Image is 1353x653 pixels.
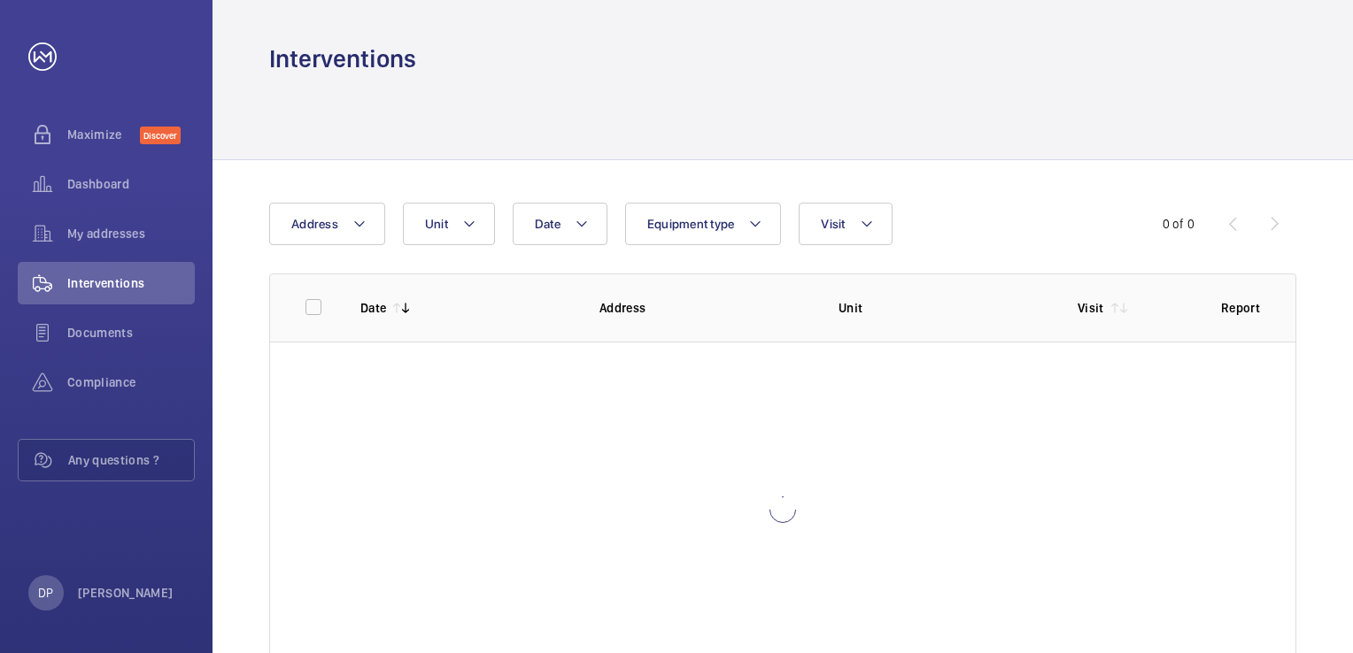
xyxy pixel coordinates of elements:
span: Address [291,217,338,231]
span: My addresses [67,225,195,242]
span: Compliance [67,373,195,391]
span: Interventions [67,274,195,292]
h1: Interventions [269,42,416,75]
button: Unit [403,203,495,245]
span: Any questions ? [68,451,194,469]
p: Address [599,299,810,317]
p: Report [1221,299,1260,317]
div: 0 of 0 [1163,215,1195,233]
span: Equipment type [647,217,735,231]
p: Visit [1078,299,1104,317]
span: Visit [821,217,845,231]
p: [PERSON_NAME] [78,584,174,602]
p: DP [38,584,53,602]
button: Visit [799,203,892,245]
span: Maximize [67,126,140,143]
span: Date [535,217,561,231]
span: Dashboard [67,175,195,193]
span: Unit [425,217,448,231]
p: Date [360,299,386,317]
span: Documents [67,324,195,342]
span: Discover [140,127,181,144]
p: Unit [839,299,1049,317]
button: Date [513,203,607,245]
button: Address [269,203,385,245]
button: Equipment type [625,203,782,245]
